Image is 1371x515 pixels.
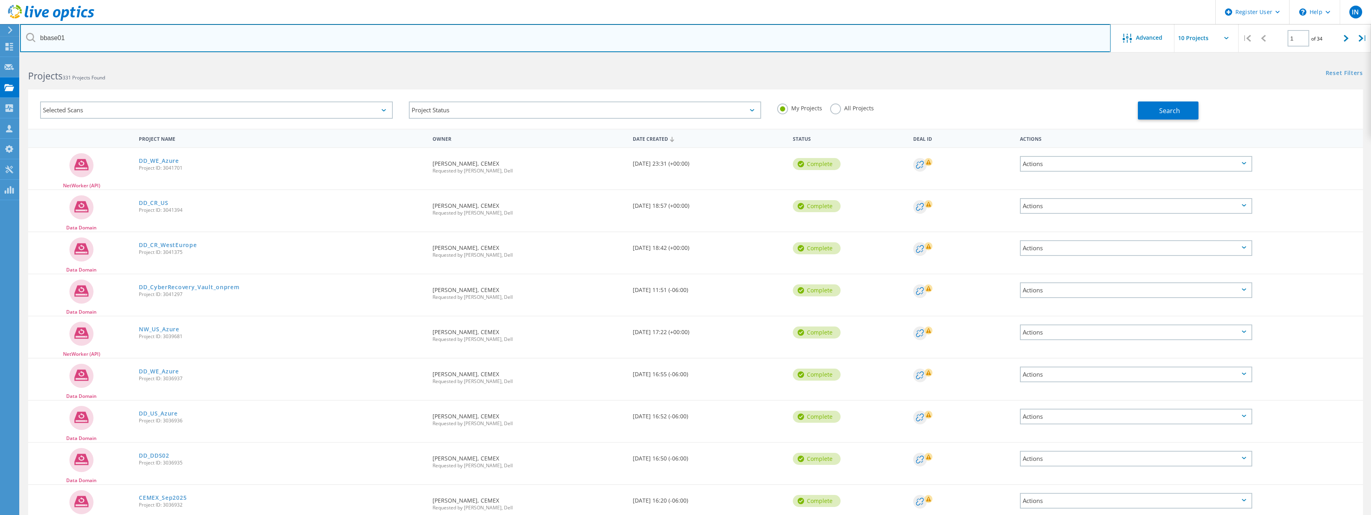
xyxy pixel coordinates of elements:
div: Complete [793,369,841,381]
div: [PERSON_NAME], CEMEX [429,232,629,266]
span: Search [1159,106,1180,115]
div: Actions [1020,493,1252,509]
div: Actions [1020,409,1252,424]
span: Data Domain [66,478,97,483]
div: Complete [793,453,841,465]
span: NetWorker (API) [63,352,100,357]
span: Data Domain [66,225,97,230]
a: DD_WE_Azure [139,369,179,374]
div: Complete [793,326,841,339]
div: [DATE] 16:55 (-06:00) [629,359,789,385]
span: Requested by [PERSON_NAME], Dell [433,253,625,257]
div: Complete [793,411,841,423]
span: Requested by [PERSON_NAME], Dell [433,463,625,468]
div: [PERSON_NAME], CEMEX [429,148,629,181]
label: All Projects [830,103,874,111]
div: Actions [1020,282,1252,298]
div: [DATE] 16:20 (-06:00) [629,485,789,511]
a: DD_DDS02 [139,453,169,458]
span: Project ID: 3041394 [139,208,425,213]
span: Data Domain [66,268,97,272]
div: Actions [1016,131,1256,146]
svg: \n [1299,8,1306,16]
div: Project Name [135,131,429,146]
a: NW_US_Azure [139,326,179,332]
a: DD_CR_WestEurope [139,242,197,248]
div: Complete [793,158,841,170]
div: | [1239,24,1255,53]
div: Actions [1020,198,1252,214]
div: Actions [1020,240,1252,256]
div: Date Created [629,131,789,146]
div: Actions [1020,156,1252,172]
div: Actions [1020,324,1252,340]
span: Project ID: 3036936 [139,418,425,423]
span: Requested by [PERSON_NAME], Dell [433,211,625,215]
a: DD_CR_US [139,200,169,206]
span: Project ID: 3041701 [139,166,425,170]
a: DD_WE_Azure [139,158,179,164]
div: | [1355,24,1371,53]
a: DD_CyberRecovery_Vault_onprem [139,284,239,290]
label: My Projects [777,103,822,111]
div: Complete [793,284,841,296]
div: Complete [793,242,841,254]
div: [PERSON_NAME], CEMEX [429,359,629,392]
div: [DATE] 23:31 (+00:00) [629,148,789,174]
span: of 34 [1311,35,1322,42]
span: Requested by [PERSON_NAME], Dell [433,168,625,173]
div: [PERSON_NAME], CEMEX [429,401,629,434]
div: [DATE] 16:52 (-06:00) [629,401,789,427]
a: DD_US_Azure [139,411,178,416]
span: Project ID: 3041297 [139,292,425,297]
span: Advanced [1136,35,1162,41]
button: Search [1138,101,1198,120]
input: Search projects by name, owner, ID, company, etc [20,24,1111,52]
div: Complete [793,495,841,507]
span: Project ID: 3036937 [139,376,425,381]
div: Complete [793,200,841,212]
span: Project ID: 3036935 [139,460,425,465]
span: Data Domain [66,310,97,314]
div: Deal Id [909,131,1016,146]
div: [PERSON_NAME], CEMEX [429,274,629,308]
div: [PERSON_NAME], CEMEX [429,443,629,476]
span: Project ID: 3036932 [139,503,425,507]
span: Requested by [PERSON_NAME], Dell [433,421,625,426]
div: Actions [1020,367,1252,382]
div: Selected Scans [40,101,393,119]
span: Requested by [PERSON_NAME], Dell [433,505,625,510]
span: Project ID: 3039681 [139,334,425,339]
span: Data Domain [66,394,97,399]
div: Owner [429,131,629,146]
div: [PERSON_NAME], CEMEX [429,190,629,223]
span: Data Domain [66,436,97,441]
a: CEMEX_Sep2025 [139,495,187,501]
span: IN [1352,9,1359,15]
div: [DATE] 18:57 (+00:00) [629,190,789,217]
span: 331 Projects Found [63,74,105,81]
div: Actions [1020,451,1252,466]
div: [PERSON_NAME], CEMEX [429,316,629,350]
div: Status [789,131,909,146]
a: Live Optics Dashboard [8,17,94,22]
span: Project ID: 3041375 [139,250,425,255]
span: Requested by [PERSON_NAME], Dell [433,295,625,300]
span: NetWorker (API) [63,183,100,188]
b: Projects [28,69,63,82]
div: [DATE] 17:22 (+00:00) [629,316,789,343]
a: Reset Filters [1326,70,1363,77]
div: [DATE] 18:42 (+00:00) [629,232,789,259]
span: Requested by [PERSON_NAME], Dell [433,337,625,342]
div: [DATE] 16:50 (-06:00) [629,443,789,469]
div: Project Status [409,101,762,119]
div: [DATE] 11:51 (-06:00) [629,274,789,301]
span: Requested by [PERSON_NAME], Dell [433,379,625,384]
